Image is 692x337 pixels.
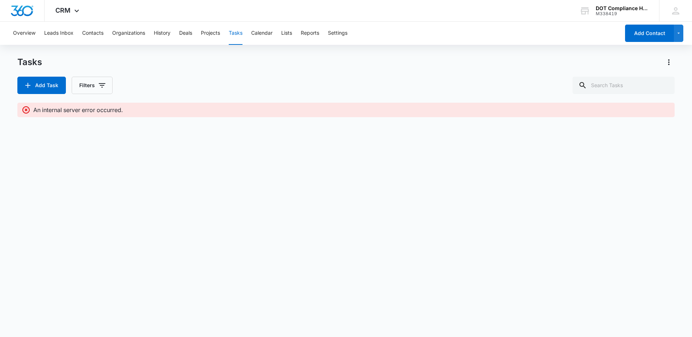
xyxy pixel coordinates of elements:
div: account id [596,11,649,16]
button: History [154,22,170,45]
button: Filters [72,77,113,94]
button: Add Task [17,77,66,94]
button: Reports [301,22,319,45]
input: Search Tasks [573,77,675,94]
button: Calendar [251,22,273,45]
span: CRM [55,7,71,14]
button: Lists [281,22,292,45]
button: Leads Inbox [44,22,73,45]
button: Tasks [229,22,242,45]
p: An internal server error occurred. [33,106,123,114]
button: Add Contact [625,25,674,42]
button: Projects [201,22,220,45]
button: Organizations [112,22,145,45]
button: Settings [328,22,347,45]
button: Deals [179,22,192,45]
h1: Tasks [17,57,42,68]
div: account name [596,5,649,11]
button: Overview [13,22,35,45]
button: Contacts [82,22,104,45]
button: Actions [663,56,675,68]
